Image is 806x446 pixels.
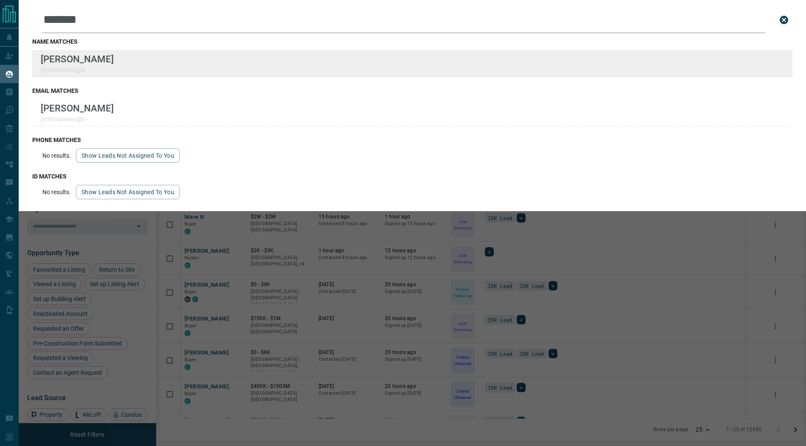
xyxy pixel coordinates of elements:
[41,116,114,123] p: jimtorrancexx@x
[32,87,792,94] h3: email matches
[41,53,114,64] p: [PERSON_NAME]
[42,152,71,159] p: No results.
[76,185,180,199] button: show leads not assigned to you
[32,38,792,45] h3: name matches
[41,103,114,114] p: [PERSON_NAME]
[41,67,114,73] p: jimtorrancexx@x
[32,173,792,180] h3: id matches
[775,11,792,28] button: close search bar
[42,189,71,195] p: No results.
[76,148,180,163] button: show leads not assigned to you
[32,137,792,143] h3: phone matches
